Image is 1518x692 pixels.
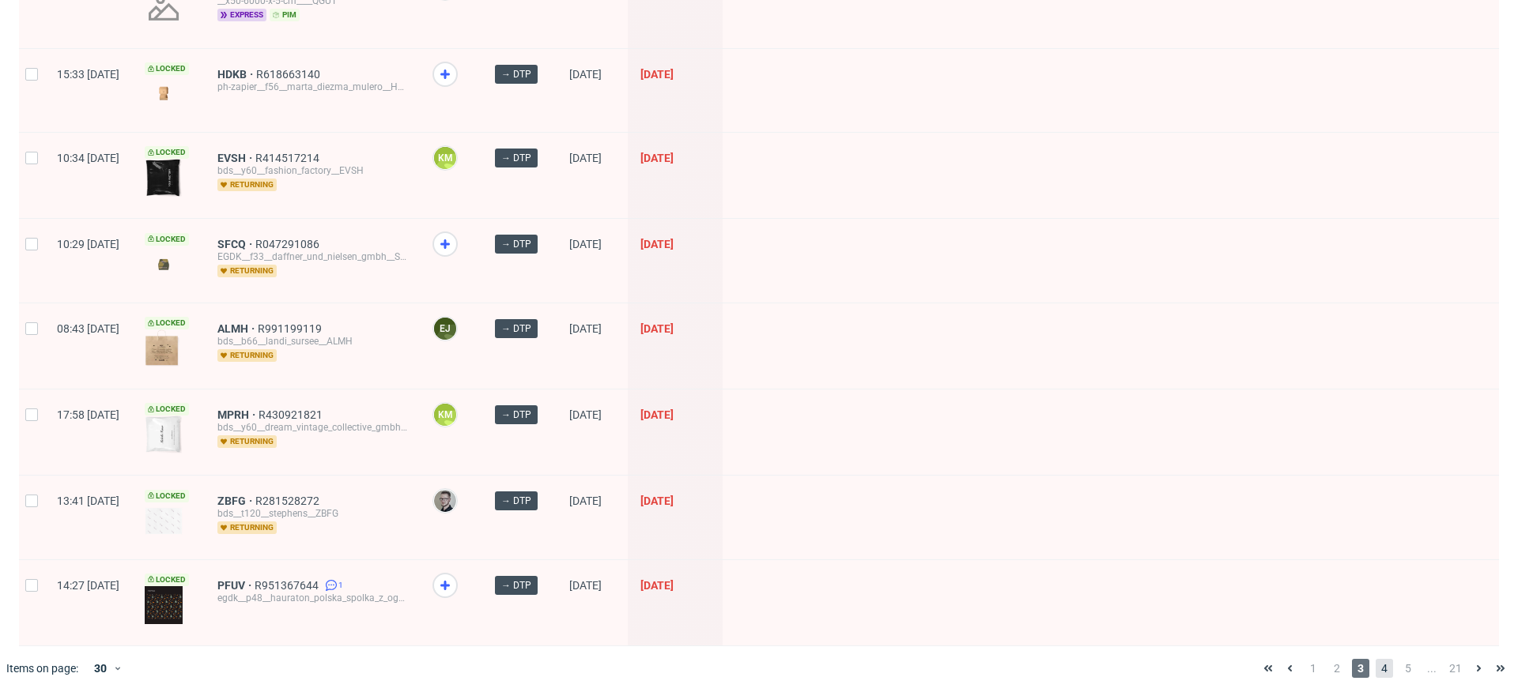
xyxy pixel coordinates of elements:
[322,579,343,592] a: 1
[569,408,602,421] span: [DATE]
[434,490,456,512] img: Krystian Gaza
[217,164,407,177] div: bds__y60__fashion_factory__EVSH
[217,592,407,604] div: egdk__p48__hauraton_polska_spolka_z_ograniczona_odpowiedzialnoscia__PFUV
[640,152,674,164] span: [DATE]
[1305,659,1322,678] span: 1
[338,579,343,592] span: 1
[57,152,119,164] span: 10:34 [DATE]
[57,495,119,507] span: 13:41 [DATE]
[1423,659,1441,678] span: ...
[57,408,119,421] span: 17:58 [DATE]
[57,68,119,81] span: 15:33 [DATE]
[1376,659,1393,678] span: 4
[1352,659,1369,678] span: 3
[217,179,277,191] span: returning
[145,233,189,246] span: Locked
[145,329,183,367] img: version_two_editor_design
[145,490,189,502] span: Locked
[501,408,531,422] span: → DTP
[569,322,602,335] span: [DATE]
[57,322,119,335] span: 08:43 [DATE]
[434,404,456,426] figcaption: KM
[145,84,183,105] img: version_two_editor_design
[501,151,531,165] span: → DTP
[217,495,255,507] a: ZBFG
[501,67,531,81] span: → DTP
[217,250,407,263] div: EGDK__f33__daffner_und_nielsen_gmbh__SFCQ
[217,421,407,434] div: bds__y60__dream_vintage_collective_gmbh__MPRH
[217,238,255,250] a: SFCQ
[57,238,119,250] span: 10:29 [DATE]
[217,435,277,448] span: returning
[1328,659,1346,678] span: 2
[501,237,531,251] span: → DTP
[1399,659,1417,678] span: 5
[217,507,407,520] div: bds__t120__stephens__ZBFG
[434,318,456,340] figcaption: EJ
[640,579,674,592] span: [DATE]
[217,521,277,534] span: returning
[1447,659,1464,678] span: 21
[255,152,323,164] a: R414517214
[217,152,255,164] a: EVSH
[217,9,266,21] span: express
[255,579,322,592] a: R951367644
[501,322,531,336] span: → DTP
[569,495,602,507] span: [DATE]
[569,152,602,164] span: [DATE]
[259,408,326,421] a: R430921821
[217,335,407,348] div: bds__b66__landi_sursee__ALMH
[640,238,674,250] span: [DATE]
[569,579,602,592] span: [DATE]
[640,408,674,421] span: [DATE]
[217,349,277,362] span: returning
[145,586,183,624] img: version_two_editor_design.png
[57,579,119,592] span: 14:27 [DATE]
[256,68,323,81] a: R618663140
[501,578,531,592] span: → DTP
[145,507,183,534] img: data
[255,495,323,507] a: R281528272
[569,68,602,81] span: [DATE]
[85,657,113,679] div: 30
[217,322,258,335] a: ALMH
[217,265,277,277] span: returning
[501,494,531,508] span: → DTP
[145,159,183,197] img: version_two_editor_design.png
[145,254,183,275] img: version_two_editor_design.png
[217,68,256,81] a: HDKB
[217,81,407,93] div: ph-zapier__f56__marta_diezma_mulero__HDKB
[640,68,674,81] span: [DATE]
[434,147,456,169] figcaption: KM
[145,574,189,586] span: Locked
[217,408,259,421] a: MPRH
[270,9,300,21] span: pim
[255,238,323,250] a: R047291086
[145,146,189,159] span: Locked
[569,238,602,250] span: [DATE]
[258,322,325,335] a: R991199119
[145,317,189,329] span: Locked
[145,416,183,453] img: version_two_editor_design
[640,495,674,507] span: [DATE]
[145,62,189,75] span: Locked
[640,322,674,335] span: [DATE]
[217,579,255,592] a: PFUV
[145,403,189,416] span: Locked
[6,660,78,676] span: Items on page:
